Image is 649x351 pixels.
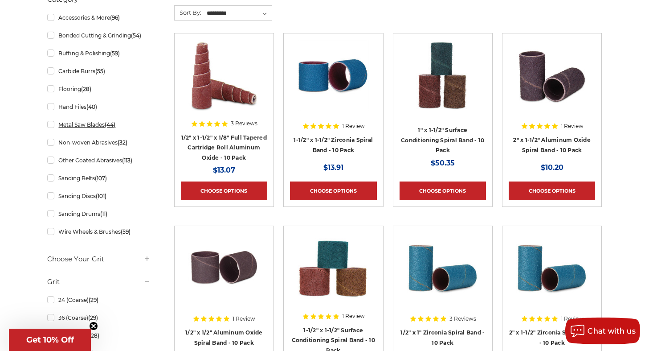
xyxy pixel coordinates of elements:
span: Get 10% Off [26,335,74,345]
span: (11) [100,211,107,217]
a: 2" x 1-1/2" Zirconia Spiral Band - 10 Pack [509,329,595,346]
h5: Choose Your Grit [47,254,151,264]
img: 1/2" x 1/2" Spiral Bands Aluminum Oxide [188,232,260,304]
a: 40 (Coarse) [47,328,151,343]
img: Cartridge Roll 1/2" x 1-1/2" x 1/8" Full Tapered [188,40,260,111]
span: (54) [131,32,141,39]
button: Chat with us [565,318,640,344]
a: Choose Options [181,182,267,200]
a: 36 (Coarse) [47,310,151,326]
span: $10.20 [541,163,563,172]
a: 2" x 1-1/2" Aluminum Oxide Spiral Band - 10 Pack [513,136,591,153]
a: 24 (Coarse) [47,292,151,308]
img: 1-1/2" x 1-1/2" Zirc Spiral Bands [298,40,369,111]
span: $50.35 [431,159,455,167]
a: Choose Options [400,182,486,200]
span: (59) [121,228,131,235]
h5: Grit [47,277,151,287]
a: 1/2" x 1" Zirconia Spiral Band - 10 Pack [400,329,485,346]
span: (28) [81,86,91,92]
span: (29) [88,314,98,321]
a: 1/2" x 1" Spiral Bands Zirconia [400,232,486,319]
a: Choose Options [290,182,376,200]
a: Cartridge Roll 1/2" x 1-1/2" x 1/8" Full Tapered [181,40,267,126]
span: (32) [118,139,127,146]
a: Flooring [47,81,151,97]
span: $13.91 [323,163,343,172]
span: (28) [89,332,99,339]
a: 1-1/2" x 1-1/2" Scotch Brite Spiral Band [290,232,376,319]
img: 1-1/2" x 1-1/2" Scotch Brite Spiral Band [298,232,369,304]
img: 1/2" x 1" Spiral Bands Zirconia [407,232,478,304]
span: (40) [86,103,97,110]
a: Hand Files [47,99,151,115]
span: 1 Review [233,316,255,322]
a: Sanding Drums [47,206,151,222]
a: 1/2" x 1-1/2" x 1/8" Full Tapered Cartridge Roll Aluminum Oxide - 10 Pack [181,134,267,161]
span: (113) [122,157,132,164]
span: (29) [89,297,98,303]
select: Sort By: [205,7,272,20]
span: 1 Review [561,316,584,322]
span: (59) [110,50,120,57]
a: Sanding Belts [47,170,151,186]
a: 1-1/2" x 1-1/2" Zirc Spiral Bands [290,40,376,126]
label: Sort By: [175,6,201,19]
a: Carbide Burrs [47,63,151,79]
a: 1/2" x 1/2" Aluminum Oxide Spiral Band - 10 Pack [185,329,263,346]
a: Buffing & Polishing [47,45,151,61]
img: 2" x 1-1/2" Spiral Bands Aluminum Oxide [516,40,588,111]
a: Metal Saw Blades [47,117,151,132]
span: (44) [105,121,115,128]
a: Sanding Discs [47,188,151,204]
a: 1" x 1-1/2" Surface Conditioning Spiral Band - 10 Pack [401,127,484,153]
span: (107) [95,175,107,182]
a: Non-woven Abrasives [47,135,151,150]
a: 2" x 1-1/2" Spiral Bands Aluminum Oxide [509,40,595,126]
a: 1-1/2" x 1-1/2" Zirconia Spiral Band - 10 Pack [294,136,373,153]
span: (96) [110,14,120,21]
span: 3 Reviews [449,316,476,322]
span: (101) [96,193,106,199]
span: $13.07 [213,166,235,174]
a: 1" x 1-1/2" Scotch Brite Spiral Band [400,40,486,126]
span: 1 Review [342,124,365,129]
img: 2" x 1-1/2" Spiral Bands Zirconia Aluminum [516,232,588,304]
img: 1" x 1-1/2" Scotch Brite Spiral Band [407,40,478,111]
span: 1 Review [561,124,584,129]
a: Other Coated Abrasives [47,153,151,168]
a: Bonded Cutting & Grinding [47,28,151,43]
span: (55) [95,68,105,74]
span: Chat with us [588,327,636,335]
a: Choose Options [509,182,595,200]
button: Close teaser [89,322,98,330]
a: 2" x 1-1/2" Spiral Bands Zirconia Aluminum [509,232,595,319]
a: Accessories & More [47,10,151,25]
a: 1/2" x 1/2" Spiral Bands Aluminum Oxide [181,232,267,319]
a: Wire Wheels & Brushes [47,224,151,240]
div: Get 10% OffClose teaser [9,329,91,351]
